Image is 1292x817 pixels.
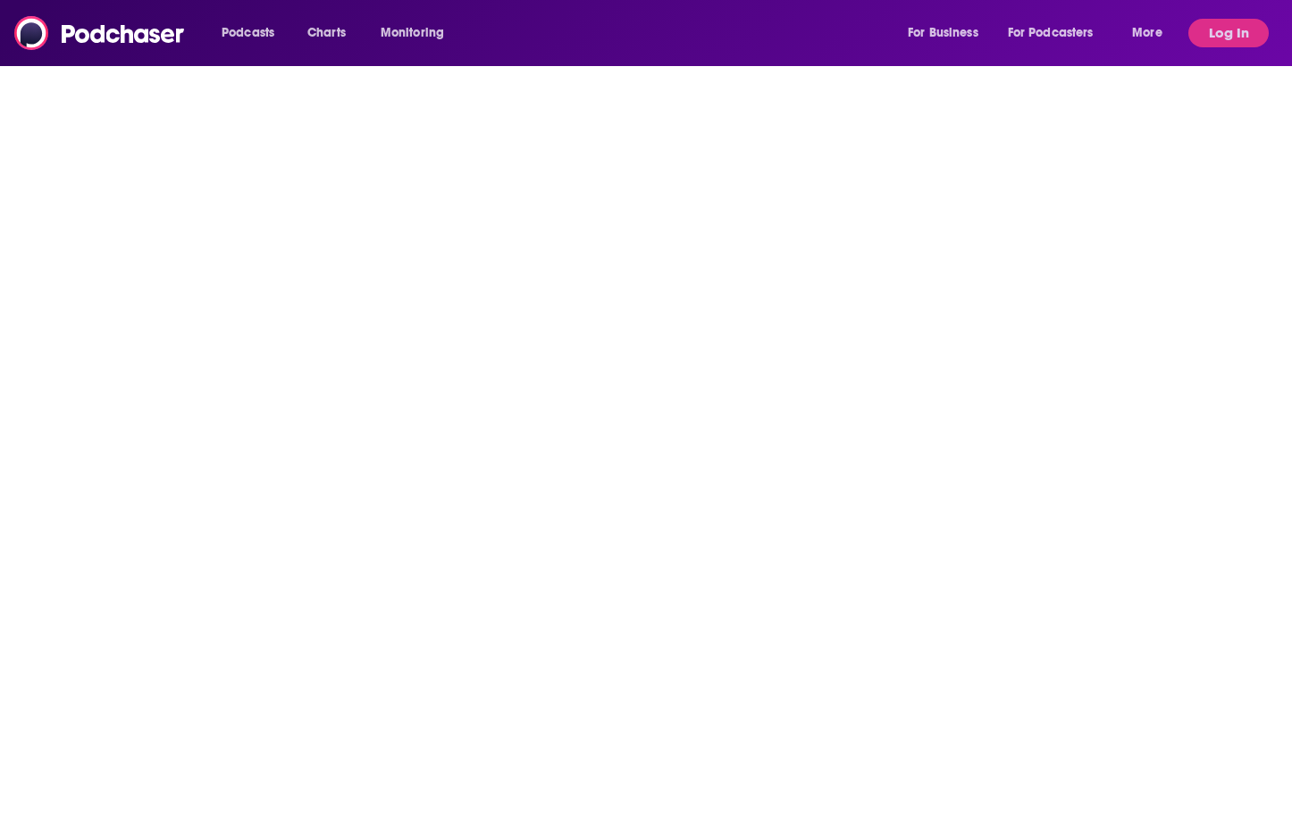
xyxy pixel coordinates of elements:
button: open menu [1120,19,1185,47]
span: For Business [908,21,978,46]
span: More [1132,21,1162,46]
span: For Podcasters [1008,21,1094,46]
span: Podcasts [222,21,274,46]
button: Log In [1188,19,1269,47]
button: open menu [209,19,298,47]
span: Monitoring [381,21,444,46]
span: Charts [307,21,346,46]
button: open menu [368,19,467,47]
button: open menu [996,19,1120,47]
a: Charts [296,19,357,47]
img: Podchaser - Follow, Share and Rate Podcasts [14,16,186,50]
button: open menu [895,19,1001,47]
